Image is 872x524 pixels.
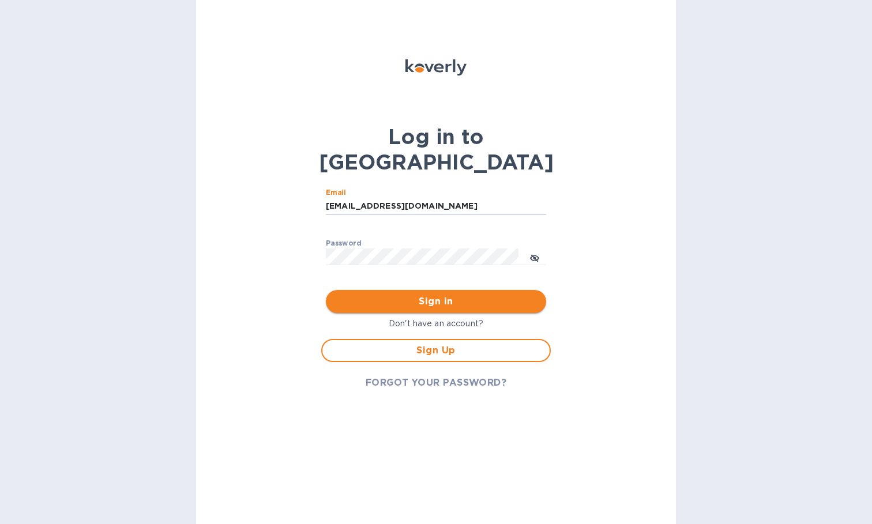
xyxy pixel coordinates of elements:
label: Password [326,240,361,247]
span: FORGOT YOUR PASSWORD? [366,376,507,390]
button: Sign Up [321,339,551,362]
span: Sign in [335,295,537,308]
button: Sign in [326,290,546,313]
button: toggle password visibility [523,246,546,269]
p: Don't have an account? [321,318,551,330]
label: Email [326,189,346,196]
button: FORGOT YOUR PASSWORD? [356,371,516,394]
b: Log in to [GEOGRAPHIC_DATA] [319,124,554,175]
span: Sign Up [332,344,540,357]
img: Koverly [405,59,467,76]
